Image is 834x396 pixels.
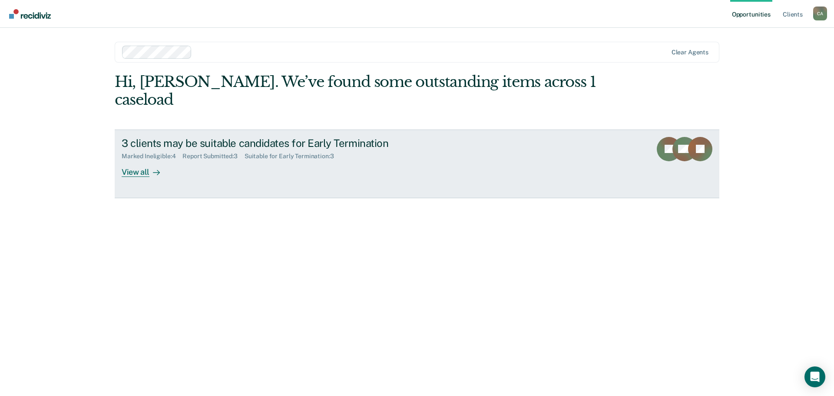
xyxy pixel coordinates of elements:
div: C A [813,7,827,20]
button: Profile dropdown button [813,7,827,20]
img: Recidiviz [9,9,51,19]
div: Open Intercom Messenger [804,366,825,387]
div: Suitable for Early Termination : 3 [245,153,341,160]
div: View all [122,160,170,177]
div: Clear agents [672,49,708,56]
div: Hi, [PERSON_NAME]. We’ve found some outstanding items across 1 caseload [115,73,599,109]
div: Report Submitted : 3 [182,153,245,160]
div: 3 clients may be suitable candidates for Early Termination [122,137,427,150]
div: Marked Ineligible : 4 [122,153,182,160]
a: 3 clients may be suitable candidates for Early TerminationMarked Ineligible:4Report Submitted:3Su... [115,130,719,198]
